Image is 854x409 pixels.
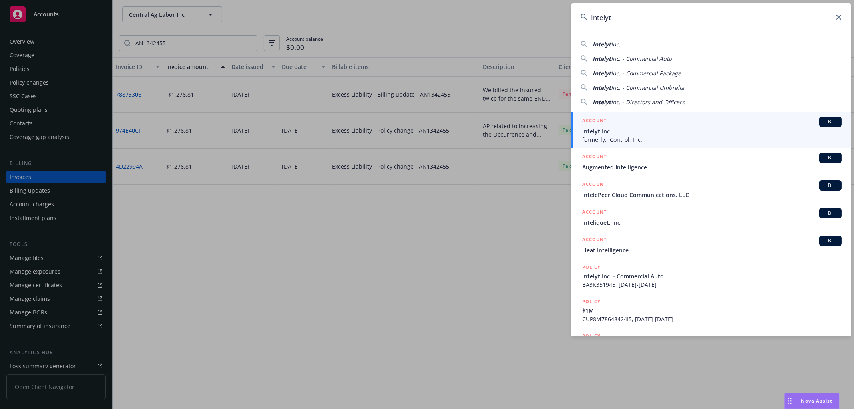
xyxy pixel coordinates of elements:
[582,298,601,306] h5: POLICY
[582,117,607,126] h5: ACCOUNT
[582,180,607,190] h5: ACCOUNT
[582,272,842,280] span: Intelyt Inc. - Commercial Auto
[611,55,672,62] span: Inc. - Commercial Auto
[582,332,601,340] h5: POLICY
[822,210,838,217] span: BI
[571,3,851,32] input: Search...
[822,237,838,244] span: BI
[582,306,842,315] span: $1M
[784,393,840,409] button: Nova Assist
[582,218,842,227] span: Inteliquet, Inc.
[593,98,611,106] span: Intelyt
[571,259,851,293] a: POLICYIntelyt Inc. - Commercial AutoBA3K351945, [DATE]-[DATE]
[582,163,842,171] span: Augmented Intelligence
[571,203,851,231] a: ACCOUNTBIInteliquet, Inc.
[582,127,842,135] span: Intelyt Inc.
[801,397,833,404] span: Nova Assist
[571,148,851,176] a: ACCOUNTBIAugmented Intelligence
[611,69,681,77] span: Inc. - Commercial Package
[582,263,601,271] h5: POLICY
[611,84,684,91] span: Inc. - Commercial Umbrella
[593,40,611,48] span: Intelyt
[822,118,838,125] span: BI
[785,393,795,409] div: Drag to move
[611,40,621,48] span: Inc.
[582,280,842,289] span: BA3K351945, [DATE]-[DATE]
[593,55,611,62] span: Intelyt
[593,84,611,91] span: Intelyt
[582,315,842,323] span: CUP8M78648424I5, [DATE]-[DATE]
[582,236,607,245] h5: ACCOUNT
[582,191,842,199] span: IntelePeer Cloud Communications, LLC
[571,293,851,328] a: POLICY$1MCUP8M78648424I5, [DATE]-[DATE]
[582,208,607,218] h5: ACCOUNT
[611,98,685,106] span: Inc. - Directors and Officers
[571,112,851,148] a: ACCOUNTBIIntelyt Inc.formerly: iControl, Inc.
[571,328,851,362] a: POLICY
[593,69,611,77] span: Intelyt
[822,154,838,161] span: BI
[571,176,851,203] a: ACCOUNTBIIntelePeer Cloud Communications, LLC
[822,182,838,189] span: BI
[582,246,842,254] span: Heat Intelligence
[571,231,851,259] a: ACCOUNTBIHeat Intelligence
[582,135,842,144] span: formerly: iControl, Inc.
[582,153,607,162] h5: ACCOUNT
